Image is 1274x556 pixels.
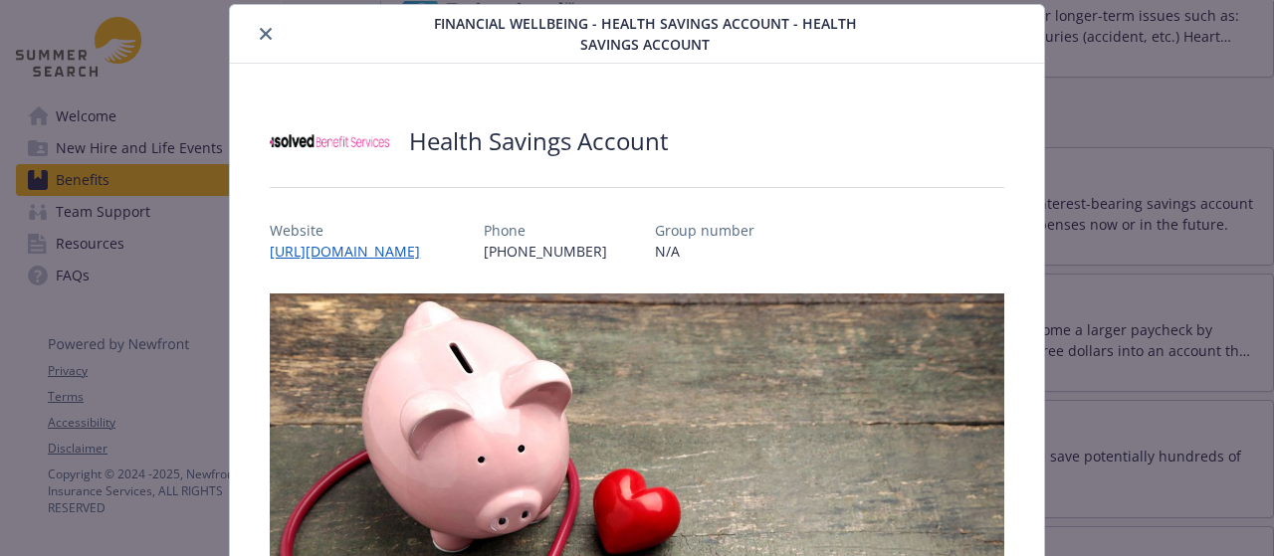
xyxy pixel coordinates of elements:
[254,22,278,46] button: close
[406,13,885,55] span: Financial Wellbeing - Health Savings Account - Health Savings Account
[409,124,669,158] h2: Health Savings Account
[484,241,607,262] p: [PHONE_NUMBER]
[270,111,389,171] img: iSolved Benefit Services
[655,220,754,241] p: Group number
[270,220,436,241] p: Website
[270,242,436,261] a: [URL][DOMAIN_NAME]
[484,220,607,241] p: Phone
[655,241,754,262] p: N/A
